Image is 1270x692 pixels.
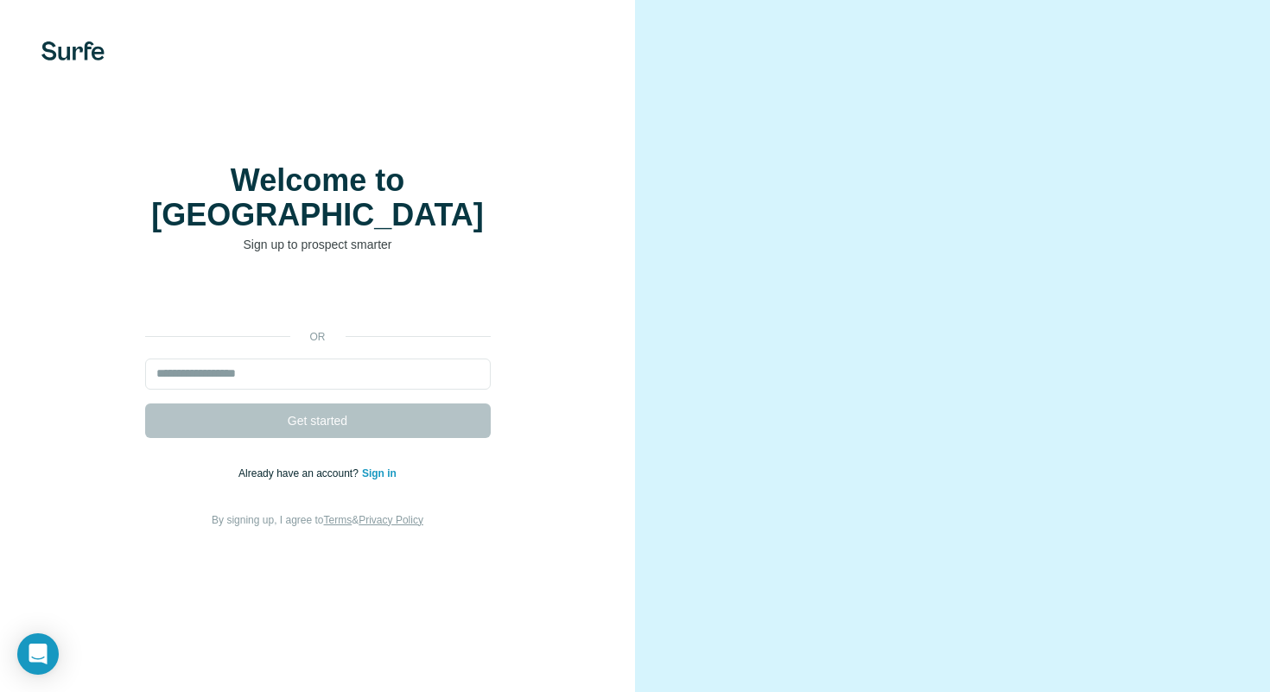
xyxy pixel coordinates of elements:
a: Privacy Policy [359,514,423,526]
a: Sign in [362,467,397,479]
div: Open Intercom Messenger [17,633,59,675]
span: Already have an account? [238,467,362,479]
h1: Welcome to [GEOGRAPHIC_DATA] [145,163,491,232]
span: By signing up, I agree to & [212,514,423,526]
iframe: Sign in with Google Button [137,279,499,317]
a: Terms [324,514,352,526]
p: or [290,329,346,345]
img: Surfe's logo [41,41,105,60]
p: Sign up to prospect smarter [145,236,491,253]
